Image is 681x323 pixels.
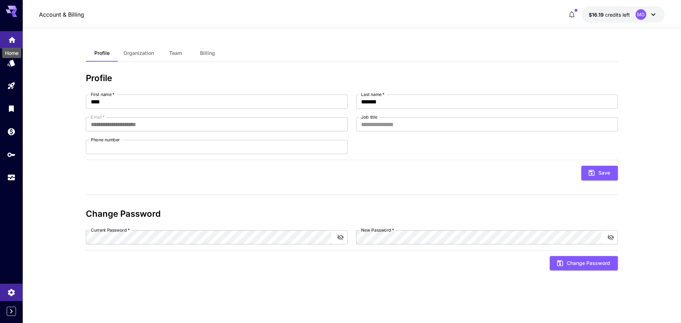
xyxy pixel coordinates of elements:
div: Wallet [7,127,16,136]
div: Models [7,58,16,67]
h3: Profile [86,73,618,83]
div: Home [8,33,16,42]
h3: Change Password [86,209,618,219]
label: First name [91,91,115,97]
button: Expand sidebar [7,307,16,316]
span: Profile [94,50,110,56]
div: Library [7,104,16,113]
nav: breadcrumb [39,10,84,19]
span: Team [169,50,182,56]
div: Playground [7,81,16,90]
button: Change Password [550,256,618,271]
label: Phone number [91,137,120,143]
button: Save [581,166,618,180]
a: Account & Billing [39,10,84,19]
div: $16.1865 [589,11,630,18]
span: Billing [200,50,215,56]
span: credits left [605,12,630,18]
div: API Keys [7,150,16,159]
button: toggle password visibility [604,231,617,244]
label: Email [91,114,105,120]
label: Job title [361,114,377,120]
button: $16.1865MD [582,6,665,23]
div: MD [636,9,646,20]
label: New Password [361,227,394,233]
span: $16.19 [589,12,605,18]
label: Current Password [91,227,130,233]
label: Last name [361,91,384,97]
div: Usage [7,173,16,182]
div: Settings [7,286,16,295]
span: Organization [123,50,154,56]
button: toggle password visibility [334,231,347,244]
div: Home [2,48,21,58]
